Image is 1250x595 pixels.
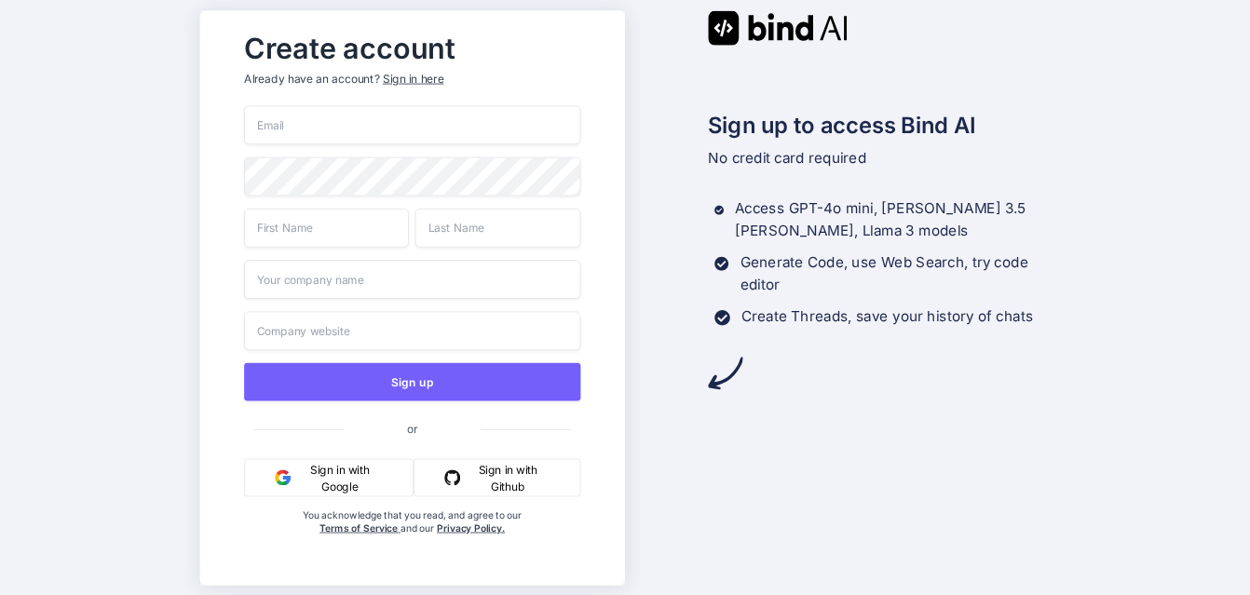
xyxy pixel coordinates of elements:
[244,208,409,247] input: First Name
[444,469,460,485] img: github
[344,408,481,447] span: or
[301,508,525,572] div: You acknowledge that you read, and agree to our and our
[735,197,1050,242] p: Access GPT-4o mini, [PERSON_NAME] 3.5 [PERSON_NAME], Llama 3 models
[437,521,505,534] a: Privacy Policy.
[414,458,580,496] button: Sign in with Github
[244,71,580,87] p: Already have an account?
[244,105,580,144] input: Email
[244,35,580,61] h2: Create account
[244,458,414,496] button: Sign in with Google
[275,469,291,485] img: google
[708,10,848,45] img: Bind AI logo
[383,71,443,87] div: Sign in here
[708,356,742,390] img: arrow
[708,146,1050,169] p: No credit card required
[708,108,1050,142] h2: Sign up to access Bind AI
[741,304,1034,327] p: Create Threads, save your history of chats
[415,208,580,247] input: Last Name
[740,250,1050,295] p: Generate Code, use Web Search, try code editor
[244,311,580,350] input: Company website
[244,260,580,299] input: Your company name
[319,521,401,534] a: Terms of Service
[244,362,580,400] button: Sign up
